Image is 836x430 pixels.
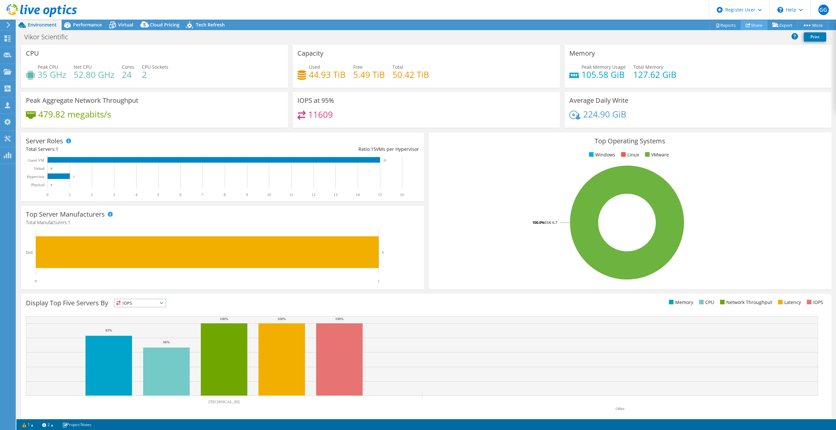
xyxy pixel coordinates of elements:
[383,159,387,162] text: 15
[28,158,44,163] text: Guest VM
[26,219,419,226] h4: Total Manufacturers:
[38,421,58,429] a: 2
[587,151,615,158] li: Windows
[114,299,166,307] span: IOPS
[51,183,52,187] text: 0
[31,183,45,187] text: Physical
[333,192,337,197] text: 13
[34,166,45,171] text: Virtual
[297,50,323,57] h3: Capacity
[73,175,75,178] text: 1
[710,20,741,30] a: Reports
[532,220,544,225] tspan: 100.0%
[433,137,826,145] h3: Top Operating Systems
[544,220,557,225] tspan: ESXi 6.7
[222,146,419,153] div: Ratio: VMs per Hypervisor
[68,219,70,225] span: 1
[392,64,403,70] span: Total
[118,22,133,28] span: Virtual
[91,192,93,197] text: 2
[246,192,248,197] text: 9
[74,64,92,70] span: Net CPU
[353,64,363,70] span: Free
[633,71,676,78] h4: 127.62 GiB
[21,33,78,41] h1: Vikor Scientific
[581,71,626,78] h4: 105.58 GiB
[69,192,71,197] text: 1
[27,174,45,179] text: Hypervisor
[697,299,714,306] li: CPU
[308,111,333,118] h4: 11609
[797,20,828,30] a: More
[122,64,134,70] span: Cores
[633,64,663,70] span: Total Memory
[220,317,228,321] text: 100%
[224,192,226,197] text: 8
[805,299,823,306] li: IOPS
[58,421,96,429] a: Project Notes
[569,97,628,104] h3: Average Daily Write
[267,192,271,197] text: 10
[105,328,112,332] text: 83%
[643,151,669,158] li: VMware
[378,192,382,197] text: 15
[718,299,772,306] li: Network Throughput
[309,71,346,78] h4: 44.93 TiB
[297,97,334,104] h3: IOPS at 95%
[35,279,37,283] text: 0
[163,340,170,344] text: 66%
[201,192,203,197] text: 7
[157,192,159,197] text: 5
[277,317,286,321] text: 100%
[382,250,384,254] text: 1
[26,137,63,145] h3: Server Roles
[180,192,181,197] text: 6
[616,406,624,411] text: Other
[209,400,240,404] text: [TECHNICAL_ID]
[804,32,826,42] a: Print
[767,20,798,30] a: Export
[73,22,102,28] span: Performance
[56,146,58,152] span: 1
[26,211,105,218] h3: Top Server Manufacturers
[38,111,111,118] h4: 479.82 megabits/s
[371,146,376,152] span: 15
[583,111,626,118] h4: 224.90 GiB
[400,192,404,197] text: 16
[569,50,595,57] h3: Memory
[26,250,33,255] text: Dell
[51,167,52,170] text: 0
[581,64,626,70] span: Peak Memory Usage
[113,192,115,197] text: 3
[150,22,180,28] span: Cloud Pricing
[28,22,57,28] span: Environment
[777,7,783,13] svg: \n
[392,71,429,78] h4: 50.42 TiB
[38,71,66,78] h4: 35 GHz
[142,71,168,78] h4: 2
[356,192,360,197] text: 14
[26,50,39,57] h3: CPU
[335,317,344,321] text: 100%
[74,71,114,78] h4: 52.80 GHz
[142,64,168,70] span: CPU Sockets
[18,421,38,429] a: 1
[619,151,639,158] li: Linux
[741,20,768,30] a: Share
[378,279,380,283] text: 1
[289,192,293,197] text: 11
[122,71,134,78] h4: 24
[26,97,138,104] h3: Peak Aggregate Network Throughput
[309,64,320,70] span: Used
[312,192,315,197] text: 12
[667,299,693,306] li: Memory
[135,192,137,197] text: 4
[38,64,58,70] span: Peak CPU
[776,299,801,306] li: Latency
[47,192,48,197] text: 0
[353,71,385,78] h4: 5.49 TiB
[196,22,225,28] span: Tech Refresh
[818,5,829,15] span: GG
[26,146,222,153] div: Total Servers:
